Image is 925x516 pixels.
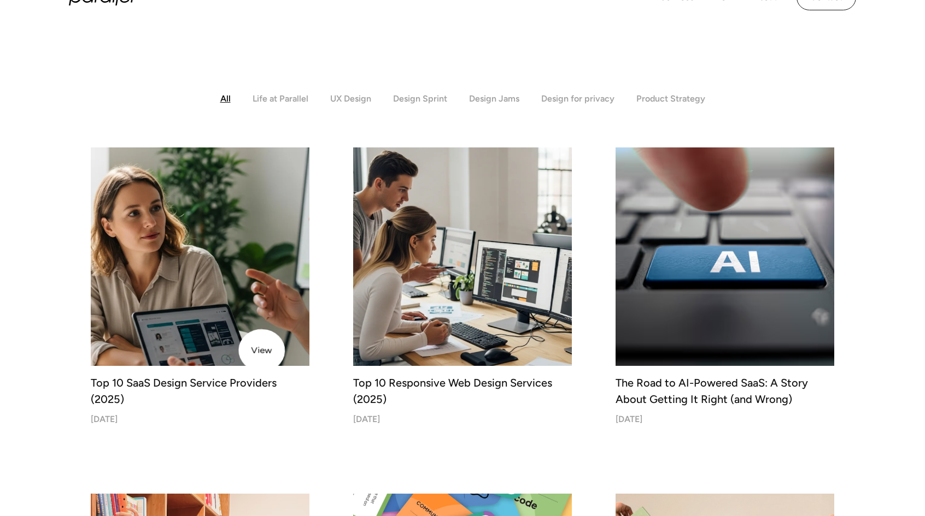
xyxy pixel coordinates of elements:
div: Design for privacy [541,93,614,104]
div: [DATE] [91,414,118,424]
div: [DATE] [353,414,380,424]
div: Top 10 SaaS Design Service Providers (2025) [91,375,309,407]
a: The Road to AI-Powered SaaS: A Story About Getting It Right (and Wrong)The Road to AI-Powered Saa... [616,147,834,424]
div: Life at Parallel [253,93,308,104]
div: UX Design [330,93,371,104]
a: Top 10 Responsive Web Design Services (2025)Top 10 Responsive Web Design Services (2025)[DATE] [353,147,572,424]
div: [DATE] [616,414,642,424]
img: The Road to AI-Powered SaaS: A Story About Getting It Right (and Wrong) [616,147,834,366]
div: The Road to AI-Powered SaaS: A Story About Getting It Right (and Wrong) [616,375,834,407]
img: Top 10 SaaS Design Service Providers (2025) [85,142,315,371]
div: Design Jams [469,93,519,104]
img: Top 10 Responsive Web Design Services (2025) [353,147,572,366]
div: Top 10 Responsive Web Design Services (2025) [353,375,572,407]
a: Top 10 SaaS Design Service Providers (2025)Top 10 SaaS Design Service Providers (2025)[DATE] [91,147,309,424]
div: Product Strategy [636,93,705,104]
div: Design Sprint [393,93,447,104]
div: All [220,93,231,104]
